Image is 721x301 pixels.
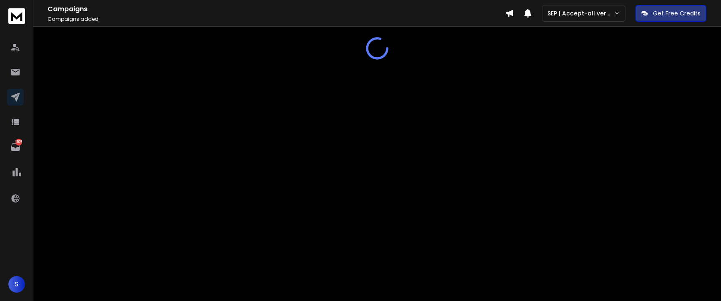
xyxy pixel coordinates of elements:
p: SEP | Accept-all verifications [547,9,614,18]
button: S [8,276,25,293]
h1: Campaigns [48,4,505,14]
button: Get Free Credits [635,5,706,22]
p: Get Free Credits [653,9,701,18]
p: Campaigns added [48,16,505,23]
a: 1507 [7,139,24,156]
p: 1507 [15,139,22,145]
img: logo [8,8,25,24]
